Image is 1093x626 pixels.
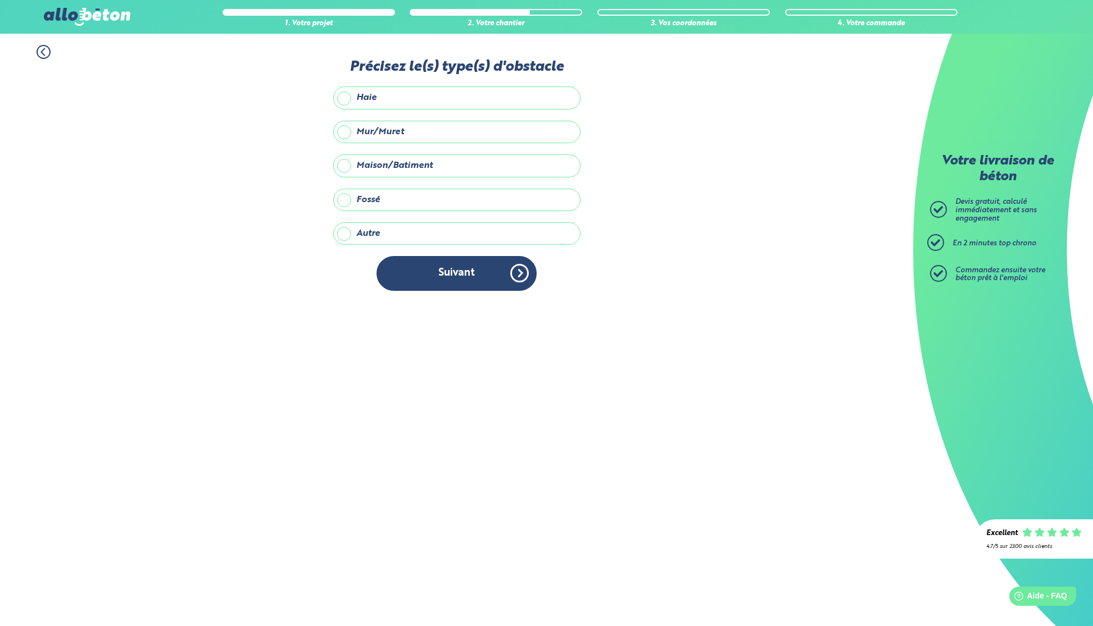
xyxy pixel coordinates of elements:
[333,189,580,211] label: Fossé
[333,222,580,245] label: Autre
[333,121,580,143] label: Mur/Muret
[993,582,1081,614] iframe: Help widget launcher
[333,86,580,109] label: Haie
[597,20,770,28] div: 3. Vos coordonnées
[410,20,582,28] div: 2. Votre chantier
[333,59,580,75] label: Précisez le(s) type(s) d'obstacle
[223,20,395,28] div: 1. Votre projet
[44,8,130,26] img: allobéton
[785,20,958,28] div: 4. Votre commande
[377,256,537,290] button: Suivant
[333,154,580,177] label: Maison/Batiment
